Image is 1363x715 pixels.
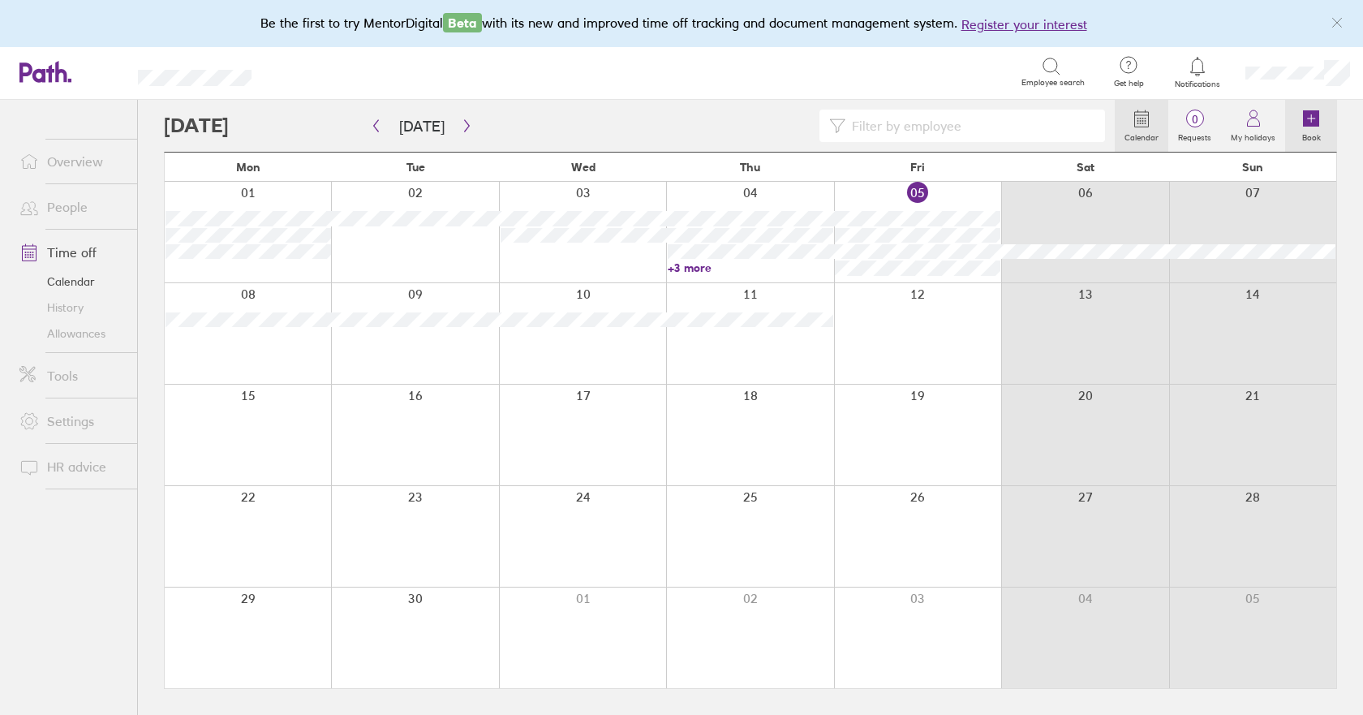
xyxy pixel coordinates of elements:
[443,13,482,32] span: Beta
[740,161,760,174] span: Thu
[260,13,1103,34] div: Be the first to try MentorDigital with its new and improved time off tracking and document manage...
[1221,128,1285,143] label: My holidays
[6,321,137,347] a: Allowances
[1172,80,1224,89] span: Notifications
[6,450,137,483] a: HR advice
[6,295,137,321] a: History
[406,161,425,174] span: Tue
[1168,113,1221,126] span: 0
[236,161,260,174] span: Mon
[6,405,137,437] a: Settings
[1221,100,1285,152] a: My holidays
[1168,128,1221,143] label: Requests
[1172,55,1224,89] a: Notifications
[1242,161,1263,174] span: Sun
[6,236,137,269] a: Time off
[1292,128,1331,143] label: Book
[6,191,137,223] a: People
[961,15,1087,34] button: Register your interest
[668,261,833,275] a: +3 more
[6,360,137,392] a: Tools
[295,64,337,79] div: Search
[6,145,137,178] a: Overview
[1285,100,1337,152] a: Book
[845,110,1095,141] input: Filter by employee
[910,161,925,174] span: Fri
[1077,161,1094,174] span: Sat
[1115,100,1168,152] a: Calendar
[571,161,596,174] span: Wed
[386,113,458,140] button: [DATE]
[1115,128,1168,143] label: Calendar
[1103,79,1155,88] span: Get help
[1021,78,1085,88] span: Employee search
[1168,100,1221,152] a: 0Requests
[6,269,137,295] a: Calendar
